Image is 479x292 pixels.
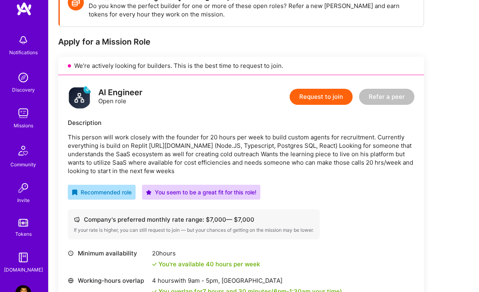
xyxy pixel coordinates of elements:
[15,180,31,196] img: Invite
[146,188,256,197] div: You seem to be a great fit for this role!
[16,2,32,16] img: logo
[68,85,92,109] img: logo
[359,89,414,105] button: Refer a peer
[18,219,28,227] img: tokens
[74,227,314,234] div: If your rate is higher, you can still request to join — but your chances of getting on the missio...
[9,49,38,57] div: Notifications
[15,230,32,239] div: Tokens
[68,119,414,127] div: Description
[89,2,416,19] p: Do you know the perfect builder for one or more of these open roles? Refer a new [PERSON_NAME] an...
[186,277,221,285] span: 9am - 5pm ,
[152,262,157,267] i: icon Check
[14,141,33,161] img: Community
[68,277,148,285] div: Working-hours overlap
[152,249,260,258] div: 20 hours
[74,216,314,224] div: Company's preferred monthly rate range: $ 7,000 — $ 7,000
[152,260,260,269] div: You're available 40 hours per week
[15,106,31,122] img: teamwork
[68,278,74,284] i: icon World
[68,251,74,257] i: icon Clock
[98,89,142,106] div: Open role
[58,57,424,76] div: We’re actively looking for builders. This is the best time to request to join.
[15,70,31,86] img: discovery
[15,250,31,266] img: guide book
[152,277,342,285] div: 4 hours with [GEOGRAPHIC_DATA]
[14,122,33,130] div: Missions
[12,86,35,94] div: Discovery
[4,266,43,274] div: [DOMAIN_NAME]
[146,190,152,196] i: icon PurpleStar
[15,33,31,49] img: bell
[68,133,414,176] p: This person will work closely with the founder for 20 hours per week to build custom agents for r...
[17,196,30,205] div: Invite
[290,89,353,105] button: Request to join
[98,89,142,97] div: AI Engineer
[74,217,80,223] i: icon Cash
[72,190,77,196] i: icon RecommendedBadge
[10,161,36,169] div: Community
[72,188,132,197] div: Recommended role
[58,37,424,47] div: Apply for a Mission Role
[68,249,148,258] div: Minimum availability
